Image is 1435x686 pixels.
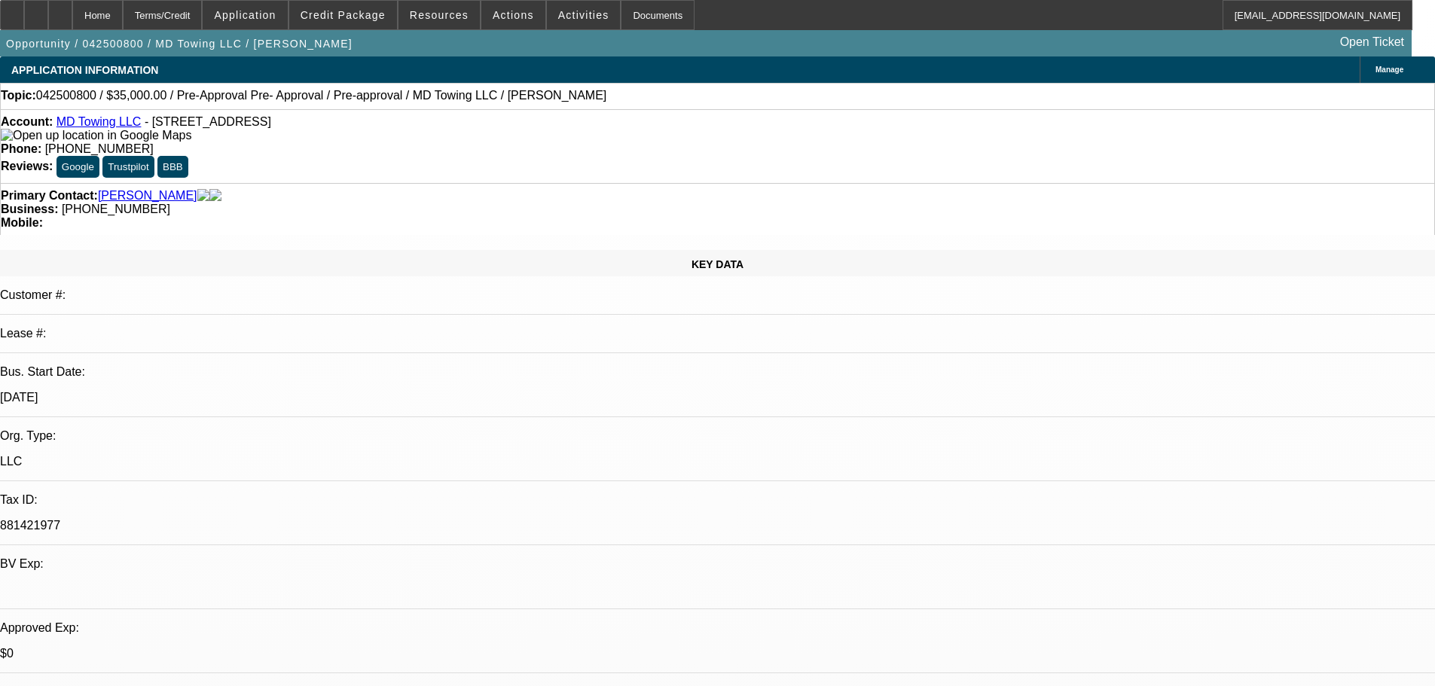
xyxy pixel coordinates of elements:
span: Opportunity / 042500800 / MD Towing LLC / [PERSON_NAME] [6,38,353,50]
button: Application [203,1,287,29]
span: KEY DATA [692,258,743,270]
span: Actions [493,9,534,21]
span: Manage [1375,66,1403,74]
span: Resources [410,9,469,21]
a: MD Towing LLC [56,115,142,128]
button: Credit Package [289,1,397,29]
button: Trustpilot [102,156,154,178]
span: Application [214,9,276,21]
span: APPLICATION INFORMATION [11,64,158,76]
a: View Google Maps [1,129,191,142]
span: Activities [558,9,609,21]
span: Credit Package [301,9,386,21]
span: - [STREET_ADDRESS] [145,115,271,128]
button: Resources [398,1,480,29]
a: Open Ticket [1334,29,1410,55]
span: [PHONE_NUMBER] [45,142,154,155]
img: linkedin-icon.png [209,189,221,203]
button: BBB [157,156,188,178]
strong: Account: [1,115,53,128]
strong: Reviews: [1,160,53,172]
button: Google [56,156,99,178]
strong: Phone: [1,142,41,155]
strong: Primary Contact: [1,189,98,203]
span: [PHONE_NUMBER] [62,203,170,215]
strong: Business: [1,203,58,215]
img: facebook-icon.png [197,189,209,203]
button: Activities [547,1,621,29]
strong: Mobile: [1,216,43,229]
button: Actions [481,1,545,29]
a: [PERSON_NAME] [98,189,197,203]
span: 042500800 / $35,000.00 / Pre-Approval Pre- Approval / Pre-approval / MD Towing LLC / [PERSON_NAME] [36,89,606,102]
strong: Topic: [1,89,36,102]
img: Open up location in Google Maps [1,129,191,142]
